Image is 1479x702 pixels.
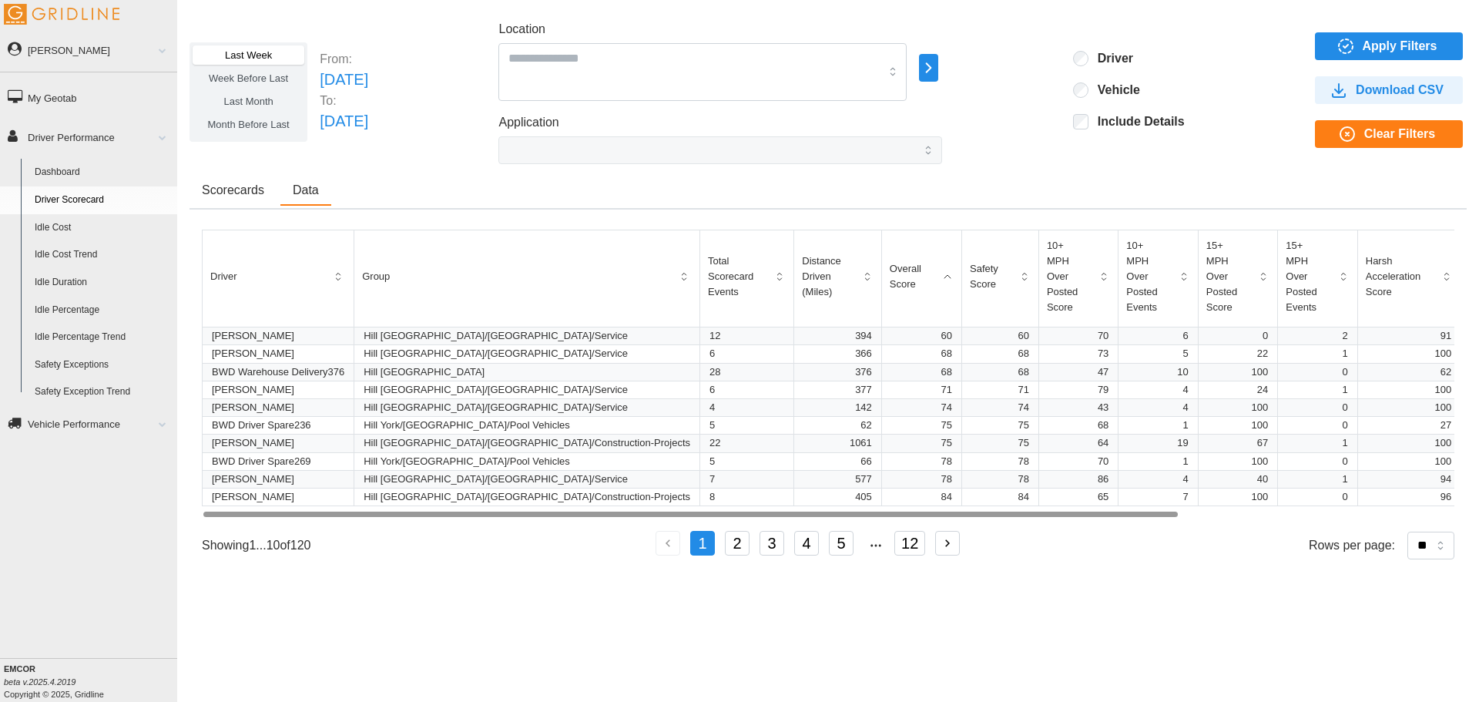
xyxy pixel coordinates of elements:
p: 86 [1048,472,1108,486]
p: 94 [1367,472,1452,486]
p: 5 [709,418,784,432]
p: 78 [971,455,1029,469]
button: 5 [829,531,854,556]
p: 68 [891,347,952,361]
p: 60 [971,329,1029,343]
p: Hill [GEOGRAPHIC_DATA]/[GEOGRAPHIC_DATA]/Service [364,401,690,415]
a: Idle Cost Trend [28,241,177,269]
p: [PERSON_NAME] [212,383,344,397]
p: Group [362,269,390,284]
p: 22 [1208,347,1268,361]
b: EMCOR [4,664,35,673]
p: 73 [1048,347,1108,361]
p: 2 [1287,329,1347,343]
p: 28 [709,365,784,379]
p: 78 [891,455,952,469]
p: Driver [210,269,237,284]
p: 96 [1367,490,1452,504]
p: 4 [709,401,784,415]
p: 43 [1048,401,1108,415]
p: 6 [709,383,784,397]
p: 100 [1208,418,1268,432]
p: 100 [1208,455,1268,469]
p: 6 [1128,329,1188,343]
p: Hill [GEOGRAPHIC_DATA]/[GEOGRAPHIC_DATA]/Service [364,329,690,343]
span: Apply Filters [1363,33,1437,59]
p: Showing 1 ... 10 of 120 [202,536,310,554]
button: Harsh Acceleration Score [1358,246,1461,307]
label: Driver [1088,51,1133,66]
p: 4 [1128,472,1188,486]
div: Copyright © 2025, Gridline [4,663,177,700]
p: 68 [891,365,952,379]
p: 4 [1128,401,1188,415]
p: 100 [1208,401,1268,415]
p: 10+ MPH Over Posted Score [1047,238,1085,316]
p: 0 [1208,329,1268,343]
p: Hill [GEOGRAPHIC_DATA]/[GEOGRAPHIC_DATA]/Service [364,383,690,397]
p: 70 [1048,329,1108,343]
p: [DATE] [320,109,368,133]
p: BWD Warehouse Delivery376 [212,365,344,379]
span: Data [293,184,319,196]
a: Dashboard [28,159,177,186]
p: 79 [1048,383,1108,397]
p: 47 [1048,365,1108,379]
p: 0 [1287,365,1347,379]
p: 78 [891,472,952,486]
p: 376 [803,365,872,379]
p: 19 [1128,436,1188,450]
button: 10+ MPH Over Posted Events [1118,230,1197,324]
a: Safety Exception Trend [28,378,177,406]
p: 78 [971,472,1029,486]
p: 4 [1128,383,1188,397]
p: 65 [1048,490,1108,504]
p: 6 [709,347,784,361]
p: Hill [GEOGRAPHIC_DATA] [364,365,690,379]
button: Distance Driven (Miles) [794,246,881,307]
p: Hill [GEOGRAPHIC_DATA]/[GEOGRAPHIC_DATA]/Service [364,347,690,361]
p: 66 [803,455,872,469]
a: Idle Percentage [28,297,177,324]
p: 8 [709,490,784,504]
p: 10+ MPH Over Posted Events [1126,238,1165,316]
label: Location [498,20,545,39]
p: 62 [803,418,872,432]
p: Safety Score [970,261,1006,292]
p: 70 [1048,455,1108,469]
label: Vehicle [1088,82,1140,98]
a: Idle Duration [28,269,177,297]
p: 1 [1128,455,1188,469]
p: [PERSON_NAME] [212,472,344,486]
p: Hill [GEOGRAPHIC_DATA]/[GEOGRAPHIC_DATA]/Construction-Projects [364,436,690,450]
p: 62 [1367,365,1452,379]
p: 68 [1048,418,1108,432]
p: Hill [GEOGRAPHIC_DATA]/[GEOGRAPHIC_DATA]/Construction-Projects [364,490,690,504]
button: 1 [690,531,715,556]
button: 10+ MPH Over Posted Score [1039,230,1118,324]
span: Month Before Last [208,119,290,130]
p: 68 [971,365,1029,379]
button: 15+ MPH Over Posted Events [1278,230,1357,324]
p: [PERSON_NAME] [212,347,344,361]
button: Total Scorecard Events [700,246,793,307]
i: beta v.2025.4.2019 [4,677,75,687]
p: 0 [1287,418,1347,432]
p: Total Scorecard Events [708,254,761,300]
button: Apply Filters [1315,32,1463,60]
button: Clear Filters [1315,120,1463,148]
p: Rows per page: [1309,536,1395,554]
p: 100 [1367,347,1452,361]
p: 100 [1367,401,1452,415]
span: Last Month [223,96,273,107]
p: BWD Driver Spare236 [212,418,344,432]
p: 1 [1287,383,1347,397]
span: Week Before Last [209,72,288,84]
p: 91 [1367,329,1452,343]
button: 2 [725,531,750,556]
p: 7 [709,472,784,486]
p: From: [320,50,368,68]
p: 40 [1208,472,1268,486]
label: Application [498,113,558,133]
p: 60 [891,329,952,343]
